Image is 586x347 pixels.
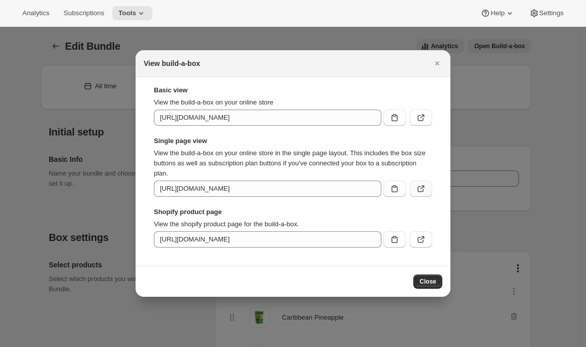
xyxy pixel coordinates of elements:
span: Help [491,9,504,17]
p: View the build-a-box on your online store in the single page layout. This includes the box size b... [154,148,432,179]
span: Settings [539,9,564,17]
span: Close [419,277,436,286]
button: Close [413,274,442,289]
h2: View build-a-box [144,58,200,68]
button: Settings [523,6,570,20]
button: Subscriptions [57,6,110,20]
button: Analytics [16,6,55,20]
p: View the shopify product page for the build-a-box. [154,219,432,229]
strong: Basic view [154,85,432,95]
span: Tools [118,9,136,17]
strong: Shopify product page [154,207,432,217]
span: Subscriptions [63,9,104,17]
button: Tools [112,6,152,20]
strong: Single page view [154,136,432,146]
p: View the build-a-box on your online store [154,97,432,108]
span: Analytics [22,9,49,17]
button: Close [430,56,444,71]
button: Help [474,6,520,20]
